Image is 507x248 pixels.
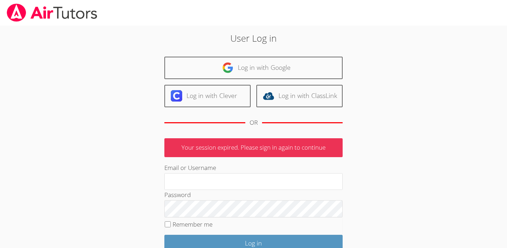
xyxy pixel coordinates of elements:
p: Your session expired. Please sign in again to continue [164,138,343,157]
a: Log in with Clever [164,85,251,107]
label: Remember me [173,220,212,228]
a: Log in with ClassLink [256,85,343,107]
div: OR [250,118,258,128]
img: classlink-logo-d6bb404cc1216ec64c9a2012d9dc4662098be43eaf13dc465df04b49fa7ab582.svg [263,90,274,102]
img: clever-logo-6eab21bc6e7a338710f1a6ff85c0baf02591cd810cc4098c63d3a4b26e2feb20.svg [171,90,182,102]
label: Password [164,191,191,199]
img: airtutors_banner-c4298cdbf04f3fff15de1276eac7730deb9818008684d7c2e4769d2f7ddbe033.png [6,4,98,22]
label: Email or Username [164,164,216,172]
h2: User Log in [117,31,390,45]
a: Log in with Google [164,57,343,79]
img: google-logo-50288ca7cdecda66e5e0955fdab243c47b7ad437acaf1139b6f446037453330a.svg [222,62,234,73]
